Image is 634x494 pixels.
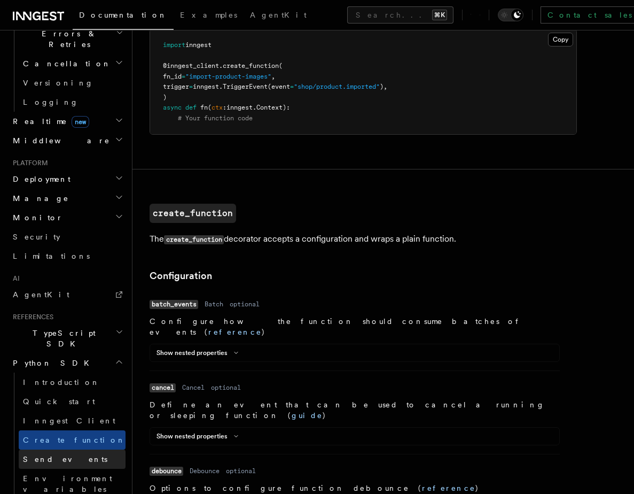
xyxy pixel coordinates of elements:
dd: Debounce [190,467,220,475]
a: create_function [150,204,236,223]
a: Examples [174,3,244,29]
span: ( [279,62,283,70]
span: Inngest Client [23,416,115,425]
p: Configure how the function should consume batches of events ( ) [150,316,560,337]
span: "import-product-images" [185,73,271,80]
a: Create function [19,430,126,450]
span: ) [163,94,167,101]
span: = [290,83,294,90]
span: create_function [223,62,279,70]
button: Toggle dark mode [498,9,523,21]
button: Manage [9,189,126,208]
code: batch_events [150,300,198,309]
span: Middleware [9,135,110,146]
button: Monitor [9,208,126,227]
a: Configuration [150,268,212,283]
a: Introduction [19,373,126,392]
span: Realtime [9,116,89,127]
span: AI [9,274,20,283]
span: @inngest_client [163,62,219,70]
button: Deployment [9,169,126,189]
a: Versioning [19,73,126,92]
dd: optional [211,383,241,392]
span: . [219,62,223,70]
span: Introduction [23,378,100,387]
span: Quick start [23,397,95,406]
dd: Cancel [182,383,205,392]
p: Define an event that can be used to cancel a running or sleeping function ( ) [150,399,560,421]
span: Platform [9,159,48,167]
button: Copy [548,33,573,47]
button: Middleware [9,131,126,150]
span: Deployment [9,174,71,184]
button: Show nested properties [156,349,242,357]
span: inngest [185,41,212,49]
span: Python SDK [9,358,96,368]
span: Monitor [9,212,63,223]
span: fn [200,104,208,111]
span: async [163,104,182,111]
span: ( [208,104,212,111]
span: Cancellation [19,58,111,69]
a: Inngest Client [19,411,126,430]
a: Logging [19,92,126,112]
span: Environment variables [23,474,112,493]
code: create_function [164,235,224,244]
a: Quick start [19,392,126,411]
span: References [9,313,53,321]
button: Python SDK [9,353,126,373]
p: Options to configure function debounce ( ) [150,483,560,493]
a: AgentKit [9,285,126,304]
span: Versioning [23,79,93,87]
dd: optional [226,467,256,475]
a: guide [292,411,323,420]
a: Send events [19,450,126,469]
a: reference [208,328,262,336]
span: ctx [212,104,223,111]
span: new [72,116,89,128]
span: inngest. [193,83,223,90]
span: = [182,73,185,80]
span: (event [268,83,290,90]
span: ), [380,83,387,90]
button: Errors & Retries [19,24,126,54]
kbd: ⌘K [432,10,447,20]
span: TriggerEvent [223,83,268,90]
span: . [253,104,256,111]
span: Examples [180,11,237,19]
button: TypeScript SDK [9,323,126,353]
span: AgentKit [250,11,307,19]
span: Errors & Retries [19,28,116,50]
a: AgentKit [244,3,313,29]
span: Limitations [13,252,90,260]
span: "shop/product.imported" [294,83,380,90]
dd: optional [230,300,260,308]
span: = [189,83,193,90]
a: Documentation [73,3,174,30]
span: Context): [256,104,290,111]
code: cancel [150,383,176,392]
span: Send events [23,455,107,464]
button: Search...⌘K [347,6,453,24]
span: Security [13,233,60,241]
span: import [163,41,185,49]
span: fn_id [163,73,182,80]
span: Manage [9,193,69,204]
span: inngest [226,104,253,111]
span: Create function [23,436,126,444]
button: Realtimenew [9,112,126,131]
button: Show nested properties [156,432,242,441]
span: def [185,104,197,111]
dd: Batch [205,300,223,308]
span: , [271,73,275,80]
span: # Your function code [178,114,253,122]
a: reference [422,484,475,492]
span: trigger [163,83,189,90]
span: : [223,104,226,111]
a: Security [9,227,126,246]
span: TypeScript SDK [9,328,115,349]
span: AgentKit [13,290,69,299]
span: Documentation [79,11,167,19]
code: debounce [150,467,183,476]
